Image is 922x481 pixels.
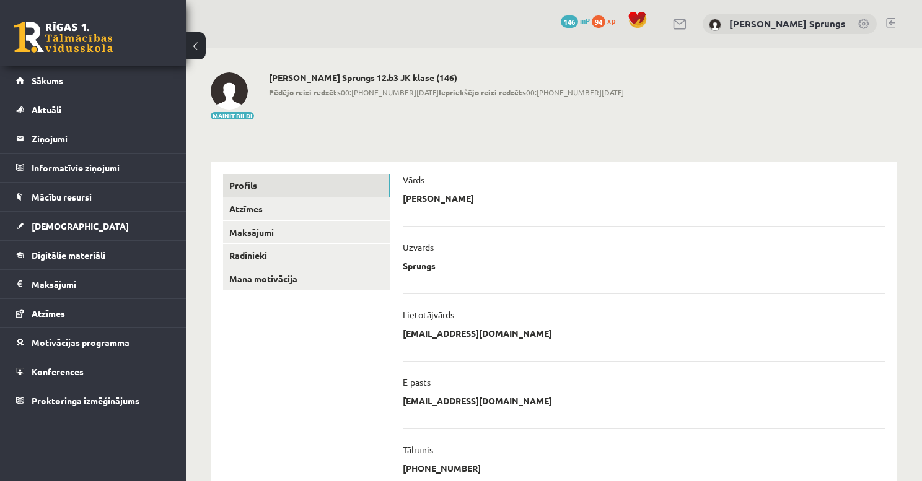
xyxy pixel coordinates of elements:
[607,15,615,25] span: xp
[16,95,170,124] a: Aktuāli
[32,337,130,348] span: Motivācijas programma
[32,124,170,153] legend: Ziņojumi
[223,244,390,267] a: Radinieki
[32,104,61,115] span: Aktuāli
[403,327,552,339] p: [EMAIL_ADDRESS][DOMAIN_NAME]
[561,15,578,28] span: 146
[32,220,129,232] span: [DEMOGRAPHIC_DATA]
[16,357,170,386] a: Konferences
[32,191,92,202] span: Mācību resursi
[16,212,170,240] a: [DEMOGRAPHIC_DATA]
[16,154,170,182] a: Informatīvie ziņojumi
[16,183,170,211] a: Mācību resursi
[16,270,170,298] a: Maksājumi
[223,174,390,197] a: Profils
[211,72,248,110] img: Didzis Daniels Sprungs
[561,15,590,25] a: 146 mP
[16,328,170,357] a: Motivācijas programma
[223,221,390,244] a: Maksājumi
[403,309,454,320] p: Lietotājvārds
[32,154,170,182] legend: Informatīvie ziņojumi
[223,197,390,220] a: Atzīmes
[32,395,139,406] span: Proktoringa izmēģinājums
[32,366,84,377] span: Konferences
[32,249,105,261] span: Digitālie materiāli
[211,112,254,119] button: Mainīt bildi
[729,17,845,30] a: [PERSON_NAME] Sprungs
[32,75,63,86] span: Sākums
[592,15,621,25] a: 94 xp
[403,241,434,253] p: Uzvārds
[403,462,481,474] p: [PHONE_NUMBER]
[269,87,624,98] span: 00:[PHONE_NUMBER][DATE] 00:[PHONE_NUMBER][DATE]
[32,308,65,319] span: Atzīmes
[580,15,590,25] span: mP
[592,15,605,28] span: 94
[403,193,474,204] p: [PERSON_NAME]
[32,270,170,298] legend: Maksājumi
[14,22,113,53] a: Rīgas 1. Tālmācības vidusskola
[16,386,170,415] a: Proktoringa izmēģinājums
[403,376,431,388] p: E-pasts
[403,444,433,455] p: Tālrunis
[709,19,721,31] img: Didzis Daniels Sprungs
[16,66,170,95] a: Sākums
[439,87,526,97] b: Iepriekšējo reizi redzēts
[403,395,552,406] p: [EMAIL_ADDRESS][DOMAIN_NAME]
[16,241,170,269] a: Digitālie materiāli
[223,267,390,290] a: Mana motivācija
[403,260,436,271] p: Sprungs
[16,124,170,153] a: Ziņojumi
[403,174,424,185] p: Vārds
[269,87,341,97] b: Pēdējo reizi redzēts
[16,299,170,327] a: Atzīmes
[269,72,624,83] h2: [PERSON_NAME] Sprungs 12.b3 JK klase (146)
